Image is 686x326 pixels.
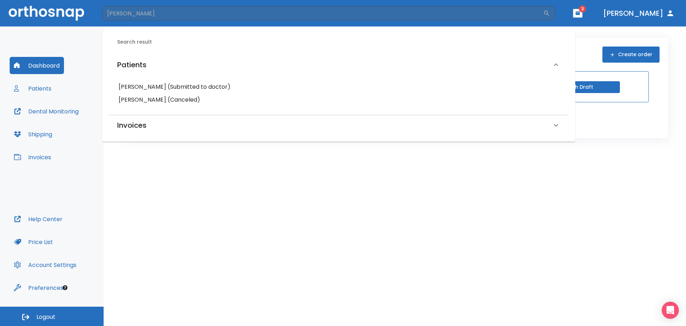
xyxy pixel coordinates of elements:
[537,81,620,93] button: Finish Draft
[602,47,660,63] button: Create order
[109,115,569,135] div: Invoices
[119,82,559,92] h6: [PERSON_NAME] (Submitted to doctor)
[579,5,586,13] span: 3
[62,284,68,291] div: Tooltip anchor
[10,210,67,228] button: Help Center
[662,302,679,319] div: Open Intercom Messenger
[10,279,68,296] button: Preferences
[10,256,81,273] button: Account Settings
[117,38,569,46] h6: Search result
[10,80,56,97] button: Patients
[10,126,56,143] button: Shipping
[117,59,146,70] h6: Patients
[10,57,64,74] button: Dashboard
[10,233,57,250] button: Price List
[119,95,559,105] h6: [PERSON_NAME] (Canceled)
[117,120,146,131] h6: Invoices
[10,103,83,120] button: Dental Monitoring
[600,7,677,20] button: [PERSON_NAME]
[9,6,84,20] img: Orthosnap
[109,52,569,78] div: Patients
[36,313,55,321] span: Logout
[102,6,543,20] input: Search by Patient Name or Case #
[10,149,55,166] button: Invoices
